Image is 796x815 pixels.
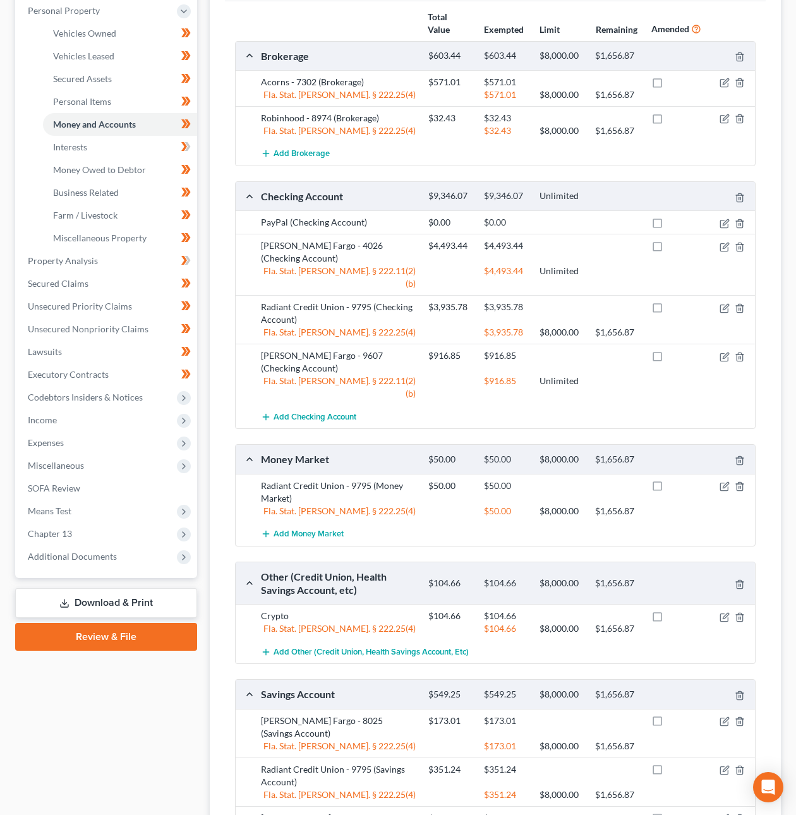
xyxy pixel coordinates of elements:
[261,640,469,663] button: Add Other (Credit Union, Health Savings Account, etc)
[422,239,478,252] div: $4,493.44
[53,119,136,130] span: Money and Accounts
[18,477,197,500] a: SOFA Review
[478,239,533,252] div: $4,493.44
[589,740,644,752] div: $1,656.87
[255,480,422,505] div: Radiant Credit Union - 9795 (Money Market)
[422,480,478,492] div: $50.00
[478,190,533,202] div: $9,346.07
[478,265,533,277] div: $4,493.44
[478,50,533,62] div: $603.44
[533,375,589,387] div: Unlimited
[18,363,197,386] a: Executory Contracts
[274,529,344,539] span: Add Money Market
[28,414,57,425] span: Income
[274,149,330,159] span: Add Brokerage
[478,622,533,635] div: $104.66
[422,349,478,362] div: $916.85
[589,124,644,137] div: $1,656.87
[43,204,197,227] a: Farm / Livestock
[53,142,87,152] span: Interests
[533,190,589,202] div: Unlimited
[533,88,589,101] div: $8,000.00
[15,588,197,618] a: Download & Print
[478,577,533,589] div: $104.66
[18,272,197,295] a: Secured Claims
[533,689,589,701] div: $8,000.00
[478,454,533,466] div: $50.00
[255,687,422,701] div: Savings Account
[53,232,147,243] span: Miscellaneous Property
[478,715,533,727] div: $173.01
[478,216,533,229] div: $0.00
[589,505,644,517] div: $1,656.87
[478,375,533,387] div: $916.85
[255,505,422,517] div: Fla. Stat. [PERSON_NAME]. § 222.25(4)
[255,301,422,326] div: Radiant Credit Union - 9795 (Checking Account)
[28,255,98,266] span: Property Analysis
[422,610,478,622] div: $104.66
[255,622,422,635] div: Fla. Stat. [PERSON_NAME]. § 222.25(4)
[478,112,533,124] div: $32.43
[18,341,197,363] a: Lawsuits
[478,349,533,362] div: $916.85
[589,50,644,62] div: $1,656.87
[478,480,533,492] div: $50.00
[533,505,589,517] div: $8,000.00
[255,190,422,203] div: Checking Account
[28,437,64,448] span: Expenses
[43,45,197,68] a: Vehicles Leased
[53,51,114,61] span: Vehicles Leased
[261,142,330,166] button: Add Brokerage
[589,689,644,701] div: $1,656.87
[422,689,478,701] div: $549.25
[255,375,422,400] div: Fla. Stat. [PERSON_NAME]. § 222.11(2)(b)
[43,136,197,159] a: Interests
[533,577,589,589] div: $8,000.00
[589,622,644,635] div: $1,656.87
[274,412,356,422] span: Add Checking Account
[533,622,589,635] div: $8,000.00
[255,216,422,229] div: PayPal (Checking Account)
[533,124,589,137] div: $8,000.00
[589,454,644,466] div: $1,656.87
[478,124,533,137] div: $32.43
[255,610,422,622] div: Crypto
[28,551,117,562] span: Additional Documents
[255,715,422,740] div: [PERSON_NAME] Fargo - 8025 (Savings Account)
[261,405,356,428] button: Add Checking Account
[422,112,478,124] div: $32.43
[255,326,422,339] div: Fla. Stat. [PERSON_NAME]. § 222.25(4)
[478,740,533,752] div: $173.01
[533,788,589,801] div: $8,000.00
[255,76,422,88] div: Acorns - 7302 (Brokerage)
[589,88,644,101] div: $1,656.87
[274,647,469,657] span: Add Other (Credit Union, Health Savings Account, etc)
[43,227,197,250] a: Miscellaneous Property
[255,88,422,101] div: Fla. Stat. [PERSON_NAME]. § 222.25(4)
[589,326,644,339] div: $1,656.87
[255,763,422,788] div: Radiant Credit Union - 9795 (Savings Account)
[43,181,197,204] a: Business Related
[255,112,422,124] div: Robinhood - 8974 (Brokerage)
[422,190,478,202] div: $9,346.07
[28,369,109,380] span: Executory Contracts
[478,326,533,339] div: $3,935.78
[255,49,422,63] div: Brokerage
[533,50,589,62] div: $8,000.00
[478,76,533,88] div: $571.01
[28,483,80,493] span: SOFA Review
[422,454,478,466] div: $50.00
[422,763,478,776] div: $351.24
[18,295,197,318] a: Unsecured Priority Claims
[753,772,783,802] div: Open Intercom Messenger
[18,318,197,341] a: Unsecured Nonpriority Claims
[53,187,119,198] span: Business Related
[28,5,100,16] span: Personal Property
[53,28,116,39] span: Vehicles Owned
[533,454,589,466] div: $8,000.00
[478,689,533,701] div: $549.25
[28,323,148,334] span: Unsecured Nonpriority Claims
[484,24,524,35] strong: Exempted
[478,788,533,801] div: $351.24
[28,392,143,402] span: Codebtors Insiders & Notices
